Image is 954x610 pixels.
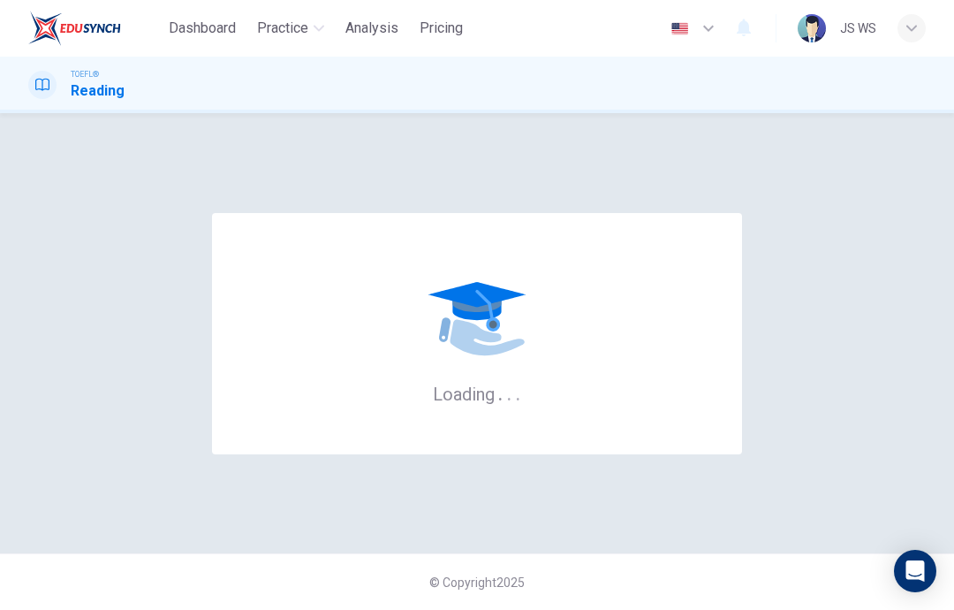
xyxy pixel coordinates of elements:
img: en [669,22,691,35]
h6: Loading [433,382,521,405]
span: © Copyright 2025 [429,576,525,590]
div: ๋JS WS [840,18,876,39]
h6: . [506,377,512,407]
h1: Reading [71,80,125,102]
button: Practice [250,12,331,44]
a: EduSynch logo [28,11,162,46]
h6: . [497,377,503,407]
span: Dashboard [169,18,236,39]
span: Practice [257,18,308,39]
button: Pricing [413,12,470,44]
button: Dashboard [162,12,243,44]
span: Pricing [420,18,463,39]
button: Analysis [338,12,405,44]
div: Open Intercom Messenger [894,550,936,592]
h6: . [515,377,521,407]
span: TOEFL® [71,68,99,80]
img: EduSynch logo [28,11,121,46]
span: Analysis [345,18,398,39]
img: Profile picture [798,14,826,42]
